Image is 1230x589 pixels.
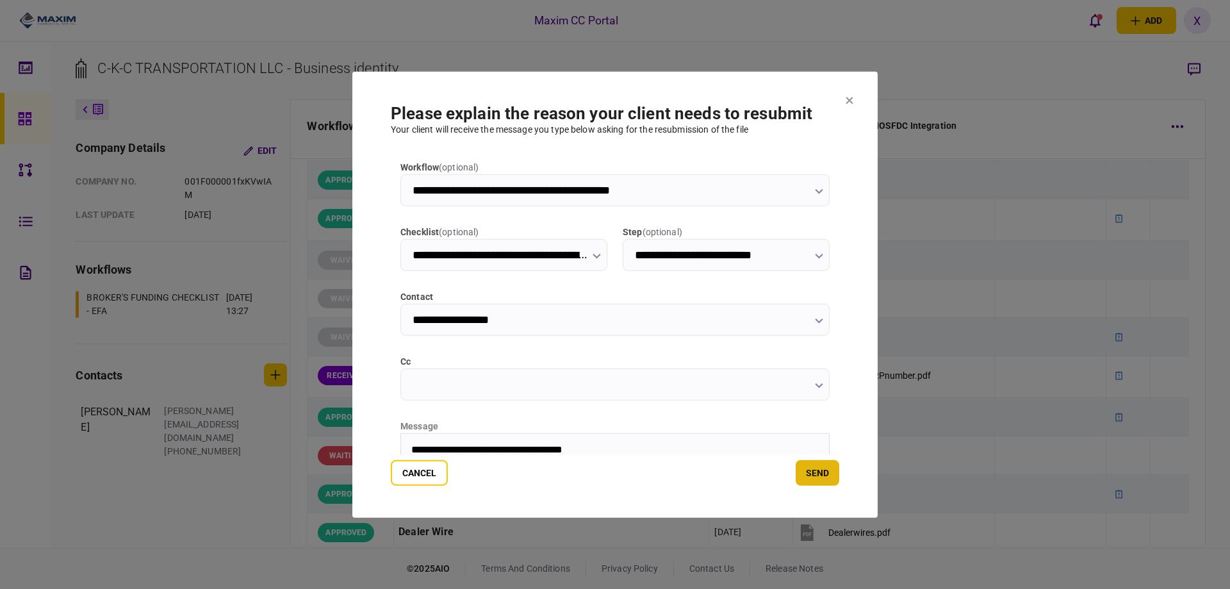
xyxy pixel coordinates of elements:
[400,303,830,335] input: contact
[391,103,839,122] h1: Please explain the reason your client needs to resubmit
[400,368,830,400] input: cc
[391,460,448,486] button: Cancel
[400,354,830,368] label: cc
[391,122,839,136] div: Your client will receive the message you type below asking for the resubmission of the file
[796,460,839,486] button: send
[439,162,479,172] span: ( optional )
[623,225,830,238] label: step
[439,226,479,236] span: ( optional )
[400,225,607,238] label: checklist
[400,290,830,303] label: contact
[401,433,829,561] iframe: Rich Text Area
[400,238,607,270] input: checklist
[400,174,830,206] input: workflow
[623,238,830,270] input: step
[400,160,830,174] label: workflow
[400,419,830,433] div: message
[643,226,682,236] span: ( optional )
